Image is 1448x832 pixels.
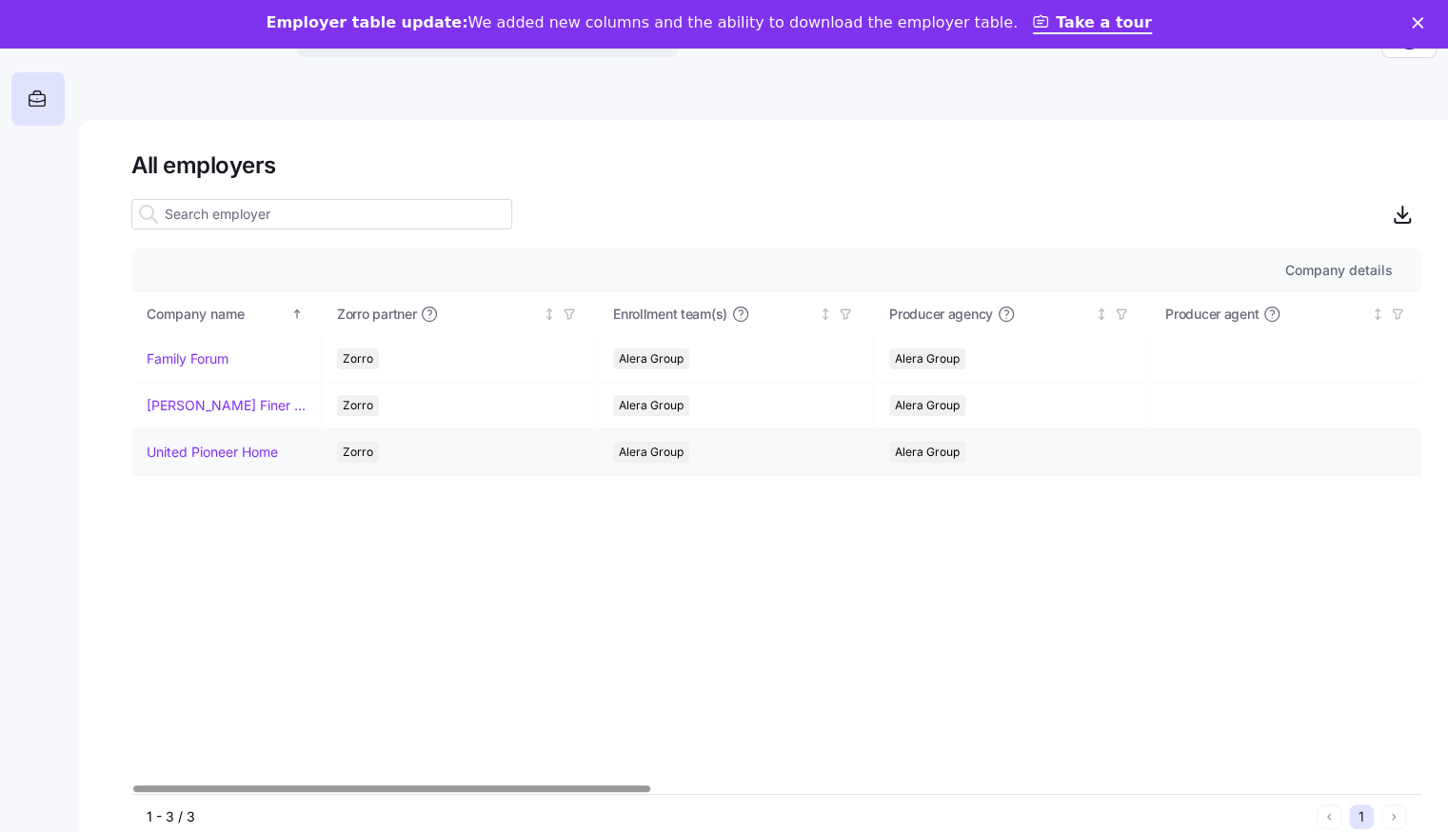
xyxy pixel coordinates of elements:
[1095,307,1108,321] div: Not sorted
[131,199,512,229] input: Search employer
[1371,307,1384,321] div: Not sorted
[147,443,278,462] a: United Pioneer Home
[131,292,322,336] th: Company nameSorted ascending
[322,292,598,336] th: Zorro partnerNot sorted
[1317,804,1341,829] button: Previous page
[619,395,684,416] span: Alera Group
[619,348,684,369] span: Alera Group
[147,304,288,325] div: Company name
[895,395,960,416] span: Alera Group
[131,150,1421,180] h1: All employers
[819,307,832,321] div: Not sorted
[1150,292,1426,336] th: Producer agentNot sorted
[613,305,727,324] span: Enrollment team(s)
[874,292,1150,336] th: Producer agencyNot sorted
[343,395,373,416] span: Zorro
[337,305,416,324] span: Zorro partner
[1349,804,1374,829] button: 1
[895,348,960,369] span: Alera Group
[343,348,373,369] span: Zorro
[598,292,874,336] th: Enrollment team(s)Not sorted
[1412,17,1431,29] div: Close
[889,305,993,324] span: Producer agency
[290,307,304,321] div: Sorted ascending
[1165,305,1259,324] span: Producer agent
[147,807,1309,826] div: 1 - 3 / 3
[266,13,467,31] b: Employer table update:
[1033,13,1152,34] a: Take a tour
[895,442,960,463] span: Alera Group
[543,307,556,321] div: Not sorted
[343,442,373,463] span: Zorro
[147,396,306,415] a: [PERSON_NAME] Finer Meats
[1381,804,1406,829] button: Next page
[147,349,228,368] a: Family Forum
[266,13,1018,32] div: We added new columns and the ability to download the employer table.
[619,442,684,463] span: Alera Group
